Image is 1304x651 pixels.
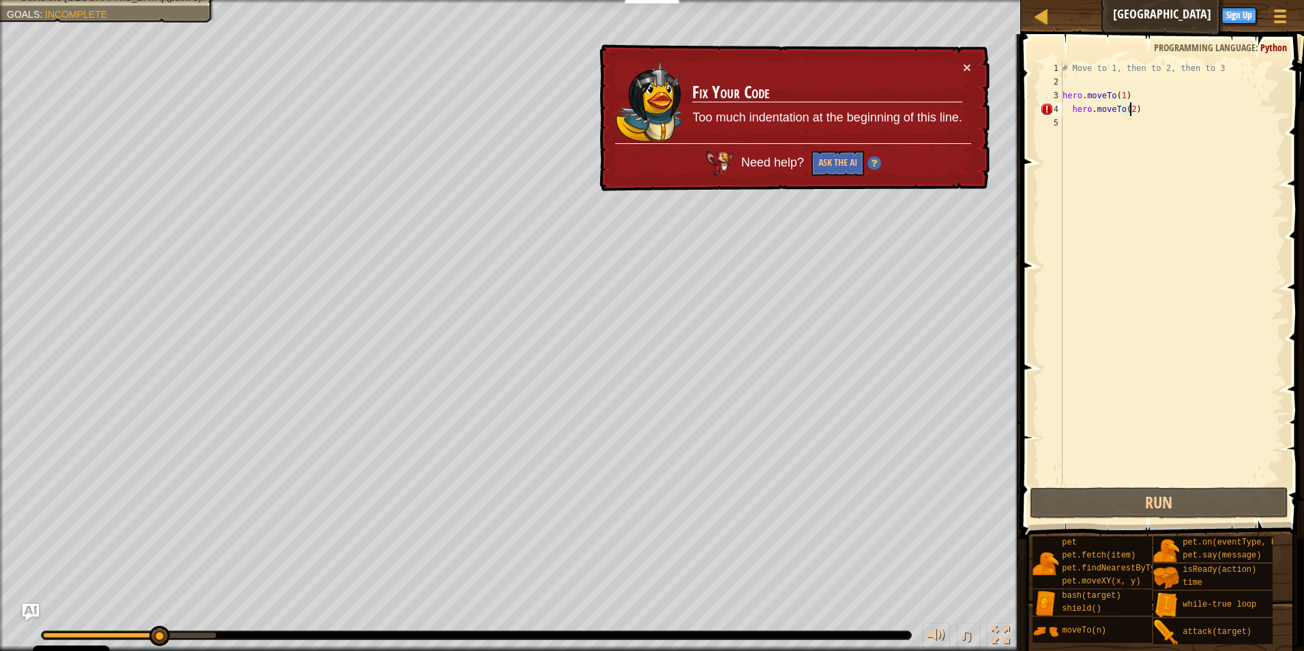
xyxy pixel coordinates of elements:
img: portrait.png [1033,618,1058,644]
div: 3 [1040,89,1063,102]
span: pet.fetch(item) [1062,551,1136,560]
span: pet [1062,538,1077,547]
span: : [40,9,45,20]
span: Python [1260,41,1287,54]
button: Adjust volume [923,623,950,651]
button: × [963,60,971,74]
button: Toggle fullscreen [987,623,1014,651]
span: Ask AI [1149,8,1172,20]
span: pet.moveXY(x, y) [1062,577,1140,586]
span: Hints [1185,8,1208,20]
span: pet.say(message) [1183,551,1261,560]
span: pet.findNearestByType(type) [1062,564,1194,573]
div: 2 [1040,75,1063,89]
span: attack(target) [1183,627,1251,637]
button: Sign Up [1221,8,1256,24]
img: portrait.png [1153,620,1179,646]
img: Hint [868,156,881,170]
img: portrait.png [1153,565,1179,591]
img: portrait.png [1153,592,1179,618]
span: ♫ [960,625,973,646]
span: : [1256,41,1260,54]
button: Ask the AI [812,151,864,176]
button: Run [1030,487,1289,519]
span: moveTo(n) [1062,626,1106,635]
img: AI [706,151,733,175]
span: bash(target) [1062,591,1121,601]
img: duck_usara.png [616,61,684,143]
div: 5 [1040,116,1063,130]
img: portrait.png [1033,551,1058,577]
span: Incomplete [45,9,107,20]
span: Programming language [1154,41,1256,54]
img: portrait.png [1033,591,1058,617]
span: shield() [1062,604,1101,613]
span: time [1183,578,1202,588]
img: portrait.png [1153,538,1179,564]
button: Ask AI [23,604,39,620]
button: Show game menu [1263,3,1297,35]
p: Too much indentation at the beginning of this line. [692,109,962,127]
span: Goals [7,9,40,20]
h3: Fix Your Code [692,83,962,102]
button: Ask AI [1142,3,1179,28]
span: while-true loop [1183,600,1256,609]
button: ♫ [957,623,980,651]
div: 4 [1040,102,1063,116]
span: Need help? [741,156,807,169]
div: 1 [1040,61,1063,75]
span: isReady(action) [1183,565,1256,575]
